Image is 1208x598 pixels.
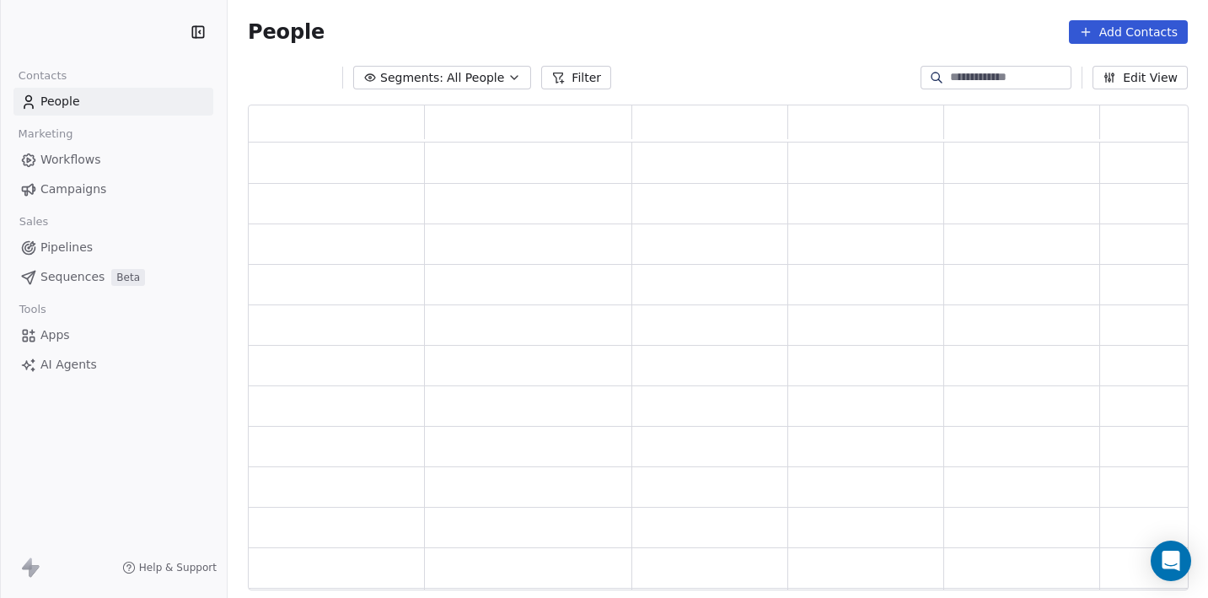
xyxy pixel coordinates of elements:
span: Segments: [380,69,443,87]
span: Marketing [11,121,80,147]
span: Contacts [11,63,74,89]
span: People [248,19,325,45]
button: Filter [541,66,611,89]
span: Apps [40,326,70,344]
span: Pipelines [40,239,93,256]
span: Beta [111,269,145,286]
button: Edit View [1093,66,1188,89]
span: AI Agents [40,356,97,374]
span: Campaigns [40,180,106,198]
button: Add Contacts [1069,20,1188,44]
span: Sequences [40,268,105,286]
span: Tools [12,297,53,322]
a: AI Agents [13,351,213,379]
a: Apps [13,321,213,349]
a: Pipelines [13,234,213,261]
a: Campaigns [13,175,213,203]
a: Help & Support [122,561,217,574]
a: Workflows [13,146,213,174]
span: Help & Support [139,561,217,574]
div: Open Intercom Messenger [1151,541,1191,581]
span: Workflows [40,151,101,169]
a: People [13,88,213,116]
span: People [40,93,80,110]
span: Sales [12,209,56,234]
a: SequencesBeta [13,263,213,291]
span: All People [447,69,504,87]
